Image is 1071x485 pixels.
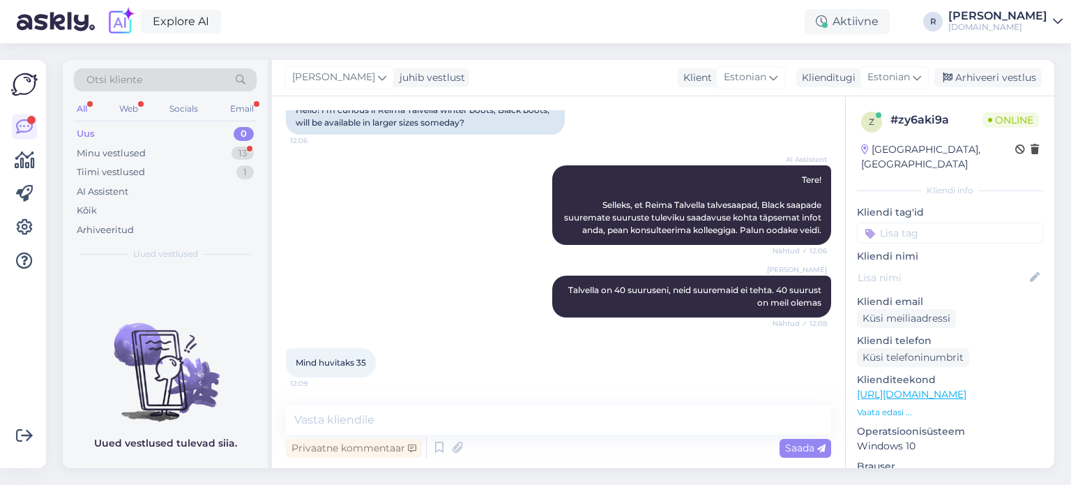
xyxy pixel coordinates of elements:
[394,70,465,85] div: juhib vestlust
[948,10,1063,33] a: [PERSON_NAME][DOMAIN_NAME]
[857,223,1043,244] input: Lisa tag
[857,205,1043,220] p: Kliendi tag'id
[861,142,1015,172] div: [GEOGRAPHIC_DATA], [GEOGRAPHIC_DATA]
[785,442,826,454] span: Saada
[867,70,910,85] span: Estonian
[133,248,198,260] span: Uued vestlused
[286,439,422,458] div: Privaatne kommentaar
[767,264,827,275] span: [PERSON_NAME]
[116,100,141,118] div: Web
[858,270,1027,285] input: Lisa nimi
[292,70,375,85] span: [PERSON_NAME]
[227,100,257,118] div: Email
[236,165,254,179] div: 1
[857,334,1043,348] p: Kliendi telefon
[890,112,982,128] div: # zy6aki9a
[857,309,956,328] div: Küsi meiliaadressi
[141,10,221,33] a: Explore AI
[77,147,146,161] div: Minu vestlused
[290,135,342,146] span: 12:06
[934,68,1042,87] div: Arhiveeri vestlus
[77,165,145,179] div: Tiimi vestlused
[77,127,95,141] div: Uus
[857,459,1043,474] p: Brauser
[77,223,134,237] div: Arhiveeritud
[857,294,1043,309] p: Kliendi email
[857,388,966,401] a: [URL][DOMAIN_NAME]
[982,112,1039,128] span: Online
[857,184,1043,197] div: Kliendi info
[568,285,823,308] span: Talvella on 40 suuruseni, neid suuremaid ei tehta. 40 suurust on meil olemas
[564,174,823,235] span: Tere! Selleks, et Reima Talvella talvesaapad, Black saapade suuremate suuruste tuleviku saadavuse...
[923,12,943,31] div: R
[678,70,712,85] div: Klient
[857,373,1043,387] p: Klienditeekond
[296,357,366,368] span: Mind huvitaks 35
[63,298,268,424] img: No chats
[167,100,201,118] div: Socials
[290,378,342,389] span: 12:09
[94,436,237,451] p: Uued vestlused tulevad siia.
[869,117,874,127] span: z
[77,185,128,199] div: AI Assistent
[948,10,1047,22] div: [PERSON_NAME]
[77,204,97,218] div: Kõik
[857,249,1043,264] p: Kliendi nimi
[857,406,1043,419] p: Vaata edasi ...
[106,7,135,36] img: explore-ai
[773,246,827,256] span: Nähtud ✓ 12:06
[724,70,766,85] span: Estonian
[805,9,890,34] div: Aktiivne
[11,71,38,98] img: Askly Logo
[857,424,1043,439] p: Operatsioonisüsteem
[74,100,90,118] div: All
[775,154,827,165] span: AI Assistent
[857,348,969,367] div: Küsi telefoninumbrit
[234,127,254,141] div: 0
[796,70,856,85] div: Klienditugi
[857,439,1043,454] p: Windows 10
[948,22,1047,33] div: [DOMAIN_NAME]
[286,98,565,135] div: Hello! I'm curious if Reima Talvella winter boots, Black boots, will be available in larger sizes...
[86,73,142,87] span: Otsi kliente
[773,318,827,329] span: Nähtud ✓ 12:08
[231,147,254,161] div: 13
